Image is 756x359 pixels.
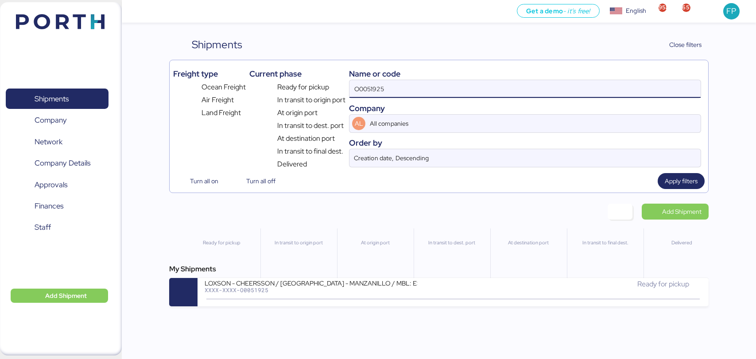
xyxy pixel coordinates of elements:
div: At destination port [494,239,563,247]
a: Approvals [6,174,109,195]
div: Current phase [249,68,345,80]
div: In transit to dest. port [418,239,486,247]
div: In transit to final dest. [571,239,640,247]
button: Turn all on [173,173,225,189]
span: Shipments [35,93,69,105]
a: Network [6,131,109,152]
span: Ocean Freight [202,82,246,93]
span: Land Freight [202,108,241,118]
button: Apply filters [658,173,705,189]
div: XXXX-XXXX-O0051925 [205,287,417,293]
div: LOXSON - CHEERSSON / [GEOGRAPHIC_DATA] - MANZANILLO / MBL: ESLCHNSHG039932A - HBL: YQSE250616637 ... [205,279,417,286]
a: Add Shipment [642,204,709,220]
span: Approvals [35,178,67,191]
a: Company [6,110,109,131]
div: Order by [349,137,701,149]
a: Staff [6,217,109,238]
a: Finances [6,196,109,216]
div: Freight type [173,68,245,80]
span: FP [726,5,736,17]
span: Company [35,114,67,127]
div: Ready for pickup [187,239,256,247]
div: Name or code [349,68,701,80]
span: Company Details [35,157,90,170]
span: In transit to final dest. [277,146,343,157]
a: Shipments [6,89,109,109]
div: At origin port [341,239,410,247]
input: AL [368,115,675,132]
span: Add Shipment [662,206,702,217]
span: Turn all off [246,176,275,186]
span: Apply filters [665,176,698,186]
button: Add Shipment [11,289,108,303]
span: Network [35,135,62,148]
span: At origin port [277,108,318,118]
div: In transit to origin port [264,239,333,247]
button: Close filters [651,37,709,53]
div: My Shipments [169,264,708,274]
div: Shipments [192,37,242,53]
div: English [626,6,646,15]
button: Menu [127,4,142,19]
span: Ready for pickup [277,82,329,93]
span: Staff [35,221,51,234]
div: Delivered [647,239,716,247]
span: Delivered [277,159,307,170]
span: Air Freight [202,95,234,105]
span: In transit to dest. port [277,120,344,131]
span: In transit to origin port [277,95,345,105]
span: Add Shipment [45,290,87,301]
span: At destination port [277,133,335,144]
span: Ready for pickup [637,279,689,289]
span: Finances [35,200,63,212]
div: Company [349,102,701,114]
span: Turn all on [190,176,218,186]
span: Close filters [669,39,702,50]
span: AL [355,119,363,128]
a: Company Details [6,153,109,174]
button: Turn all off [229,173,282,189]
